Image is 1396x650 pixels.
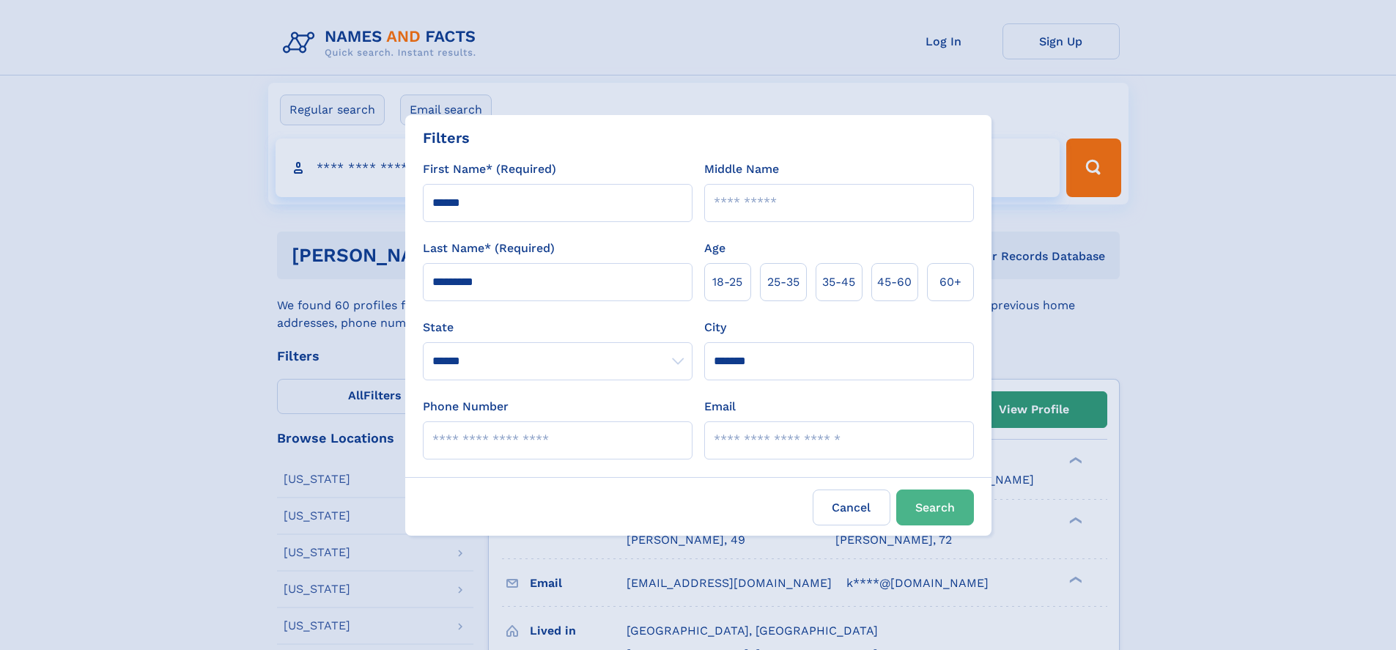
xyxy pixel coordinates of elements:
[939,273,961,291] span: 60+
[423,398,509,416] label: Phone Number
[423,160,556,178] label: First Name* (Required)
[423,319,693,336] label: State
[712,273,742,291] span: 18‑25
[704,240,725,257] label: Age
[704,160,779,178] label: Middle Name
[822,273,855,291] span: 35‑45
[813,490,890,525] label: Cancel
[423,240,555,257] label: Last Name* (Required)
[704,398,736,416] label: Email
[767,273,799,291] span: 25‑35
[423,127,470,149] div: Filters
[896,490,974,525] button: Search
[704,319,726,336] label: City
[877,273,912,291] span: 45‑60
